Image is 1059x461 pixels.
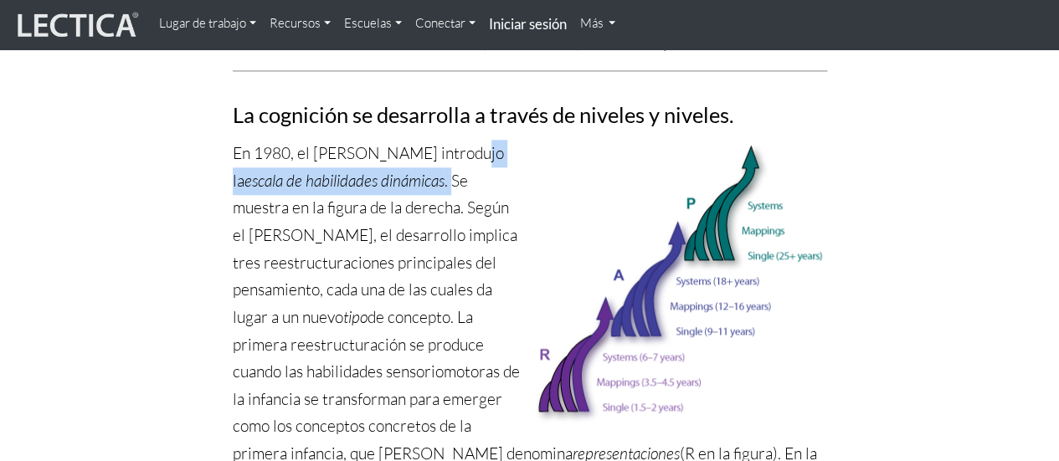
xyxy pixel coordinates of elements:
[159,15,246,31] font: Lugar de trabajo
[244,171,445,191] font: escala de habilidades dinámicas
[13,9,139,41] img: lecticalive
[263,7,337,40] a: Recursos
[344,15,392,31] font: Escuelas
[573,7,623,40] a: Más
[152,7,263,40] a: Lugar de trabajo
[233,102,733,127] font: La cognición se desarrolla a través de niveles y niveles.
[489,15,567,33] font: Iniciar sesión
[270,15,321,31] font: Recursos
[580,15,604,31] font: Más
[343,307,368,327] font: tipo
[409,7,482,40] a: Conectar
[482,7,573,43] a: Iniciar sesión
[337,7,409,40] a: Escuelas
[415,15,465,31] font: Conectar
[233,143,504,191] font: En 1980, el [PERSON_NAME] introdujo la
[233,171,517,327] font: . Se muestra en la figura de la derecha. Según el [PERSON_NAME], el desarrollo implica tres reest...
